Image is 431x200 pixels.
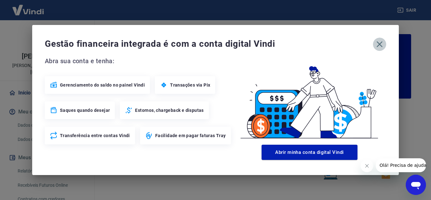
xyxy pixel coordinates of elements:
[4,4,53,9] span: Olá! Precisa de ajuda?
[135,107,204,113] span: Estornos, chargeback e disputas
[45,56,233,66] span: Abra sua conta e tenha:
[376,158,426,172] iframe: Message from company
[60,107,110,113] span: Saques quando desejar
[262,145,357,160] button: Abrir minha conta digital Vindi
[60,82,145,88] span: Gerenciamento do saldo no painel Vindi
[60,132,130,139] span: Transferência entre contas Vindi
[406,175,426,195] iframe: Button to launch messaging window
[233,56,386,142] img: Good Billing
[45,38,373,50] span: Gestão financeira integrada é com a conta digital Vindi
[361,160,373,172] iframe: Close message
[155,132,226,139] span: Facilidade em pagar faturas Tray
[170,82,210,88] span: Transações via Pix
